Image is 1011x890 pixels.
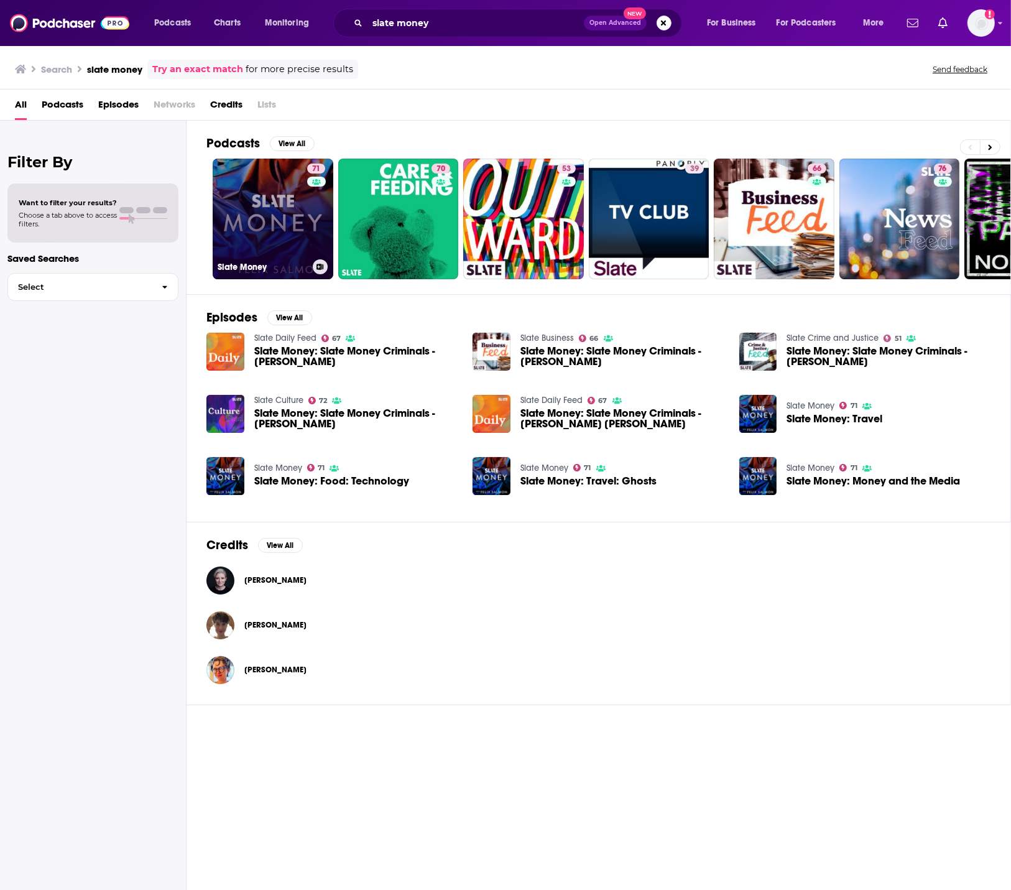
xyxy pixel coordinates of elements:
[902,12,923,34] a: Show notifications dropdown
[307,164,325,174] a: 71
[787,476,960,486] a: Slate Money: Money and the Media
[338,159,459,279] a: 70
[573,464,591,471] a: 71
[739,395,777,433] img: Slate Money: Travel
[839,464,857,471] a: 71
[367,13,584,33] input: Search podcasts, credits, & more...
[206,310,257,325] h2: Episodes
[246,62,353,76] span: for more precise results
[206,333,244,371] img: Slate Money: Slate Money Criminals - Bernie Madoff
[244,575,307,585] a: Elizabeth Spiers
[929,64,991,75] button: Send feedback
[520,476,657,486] a: Slate Money: Travel: Ghosts
[244,665,307,675] a: Meg Conley
[321,335,341,342] a: 67
[19,198,117,207] span: Want to filter your results?
[214,14,241,32] span: Charts
[579,335,599,342] a: 66
[7,253,178,264] p: Saved Searches
[206,560,990,600] button: Elizabeth SpiersElizabeth Spiers
[210,95,242,120] a: Credits
[588,397,607,404] a: 67
[967,9,995,37] button: Show profile menu
[714,159,834,279] a: 66
[839,402,857,409] a: 71
[244,620,307,630] a: Anna Szymanski
[87,63,142,75] h3: slate money
[808,164,826,174] a: 66
[739,457,777,495] a: Slate Money: Money and the Media
[7,273,178,301] button: Select
[267,310,312,325] button: View All
[769,13,854,33] button: open menu
[145,13,207,33] button: open menu
[690,163,699,175] span: 39
[257,95,276,120] span: Lists
[254,346,458,367] a: Slate Money: Slate Money Criminals - Bernie Madoff
[244,620,307,630] span: [PERSON_NAME]
[206,310,312,325] a: EpisodesView All
[206,650,990,690] button: Meg ConleyMeg Conley
[254,476,409,486] a: Slate Money: Food: Technology
[584,465,591,471] span: 71
[707,14,756,32] span: For Business
[10,11,129,35] a: Podchaser - Follow, Share and Rate Podcasts
[520,408,724,429] a: Slate Money: Slate Money Criminals - John Ackah Blay-Miezah
[254,333,316,343] a: Slate Daily Feed
[256,13,325,33] button: open menu
[98,95,139,120] a: Episodes
[318,465,325,471] span: 71
[270,136,315,151] button: View All
[520,333,574,343] a: Slate Business
[589,159,709,279] a: 39
[206,567,234,595] img: Elizabeth Spiers
[863,14,884,32] span: More
[520,408,724,429] span: Slate Money: Slate Money Criminals - [PERSON_NAME] [PERSON_NAME]
[854,13,900,33] button: open menu
[787,414,882,424] a: Slate Money: Travel
[884,335,902,342] a: 51
[520,346,724,367] a: Slate Money: Slate Money Criminals - Bernie Madoff
[520,346,724,367] span: Slate Money: Slate Money Criminals - [PERSON_NAME]
[213,159,333,279] a: 71Slate Money
[254,395,303,406] a: Slate Culture
[895,336,902,341] span: 51
[42,95,83,120] a: Podcasts
[939,163,947,175] span: 76
[787,346,990,367] a: Slate Money: Slate Money Criminals - Bernie Madoff
[206,13,248,33] a: Charts
[206,537,303,553] a: CreditsView All
[967,9,995,37] img: User Profile
[436,163,445,175] span: 70
[851,465,857,471] span: 71
[15,95,27,120] a: All
[624,7,646,19] span: New
[934,164,952,174] a: 76
[590,336,599,341] span: 66
[206,395,244,433] img: Slate Money: Slate Money Criminals - Bernie Madoff
[254,346,458,367] span: Slate Money: Slate Money Criminals - [PERSON_NAME]
[839,159,960,279] a: 76
[218,262,308,272] h3: Slate Money
[698,13,772,33] button: open menu
[557,164,576,174] a: 53
[473,457,510,495] img: Slate Money: Travel: Ghosts
[206,136,260,151] h2: Podcasts
[787,401,834,411] a: Slate Money
[787,463,834,473] a: Slate Money
[258,538,303,553] button: View All
[154,14,191,32] span: Podcasts
[244,575,307,585] span: [PERSON_NAME]
[739,333,777,371] img: Slate Money: Slate Money Criminals - Bernie Madoff
[312,163,320,175] span: 71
